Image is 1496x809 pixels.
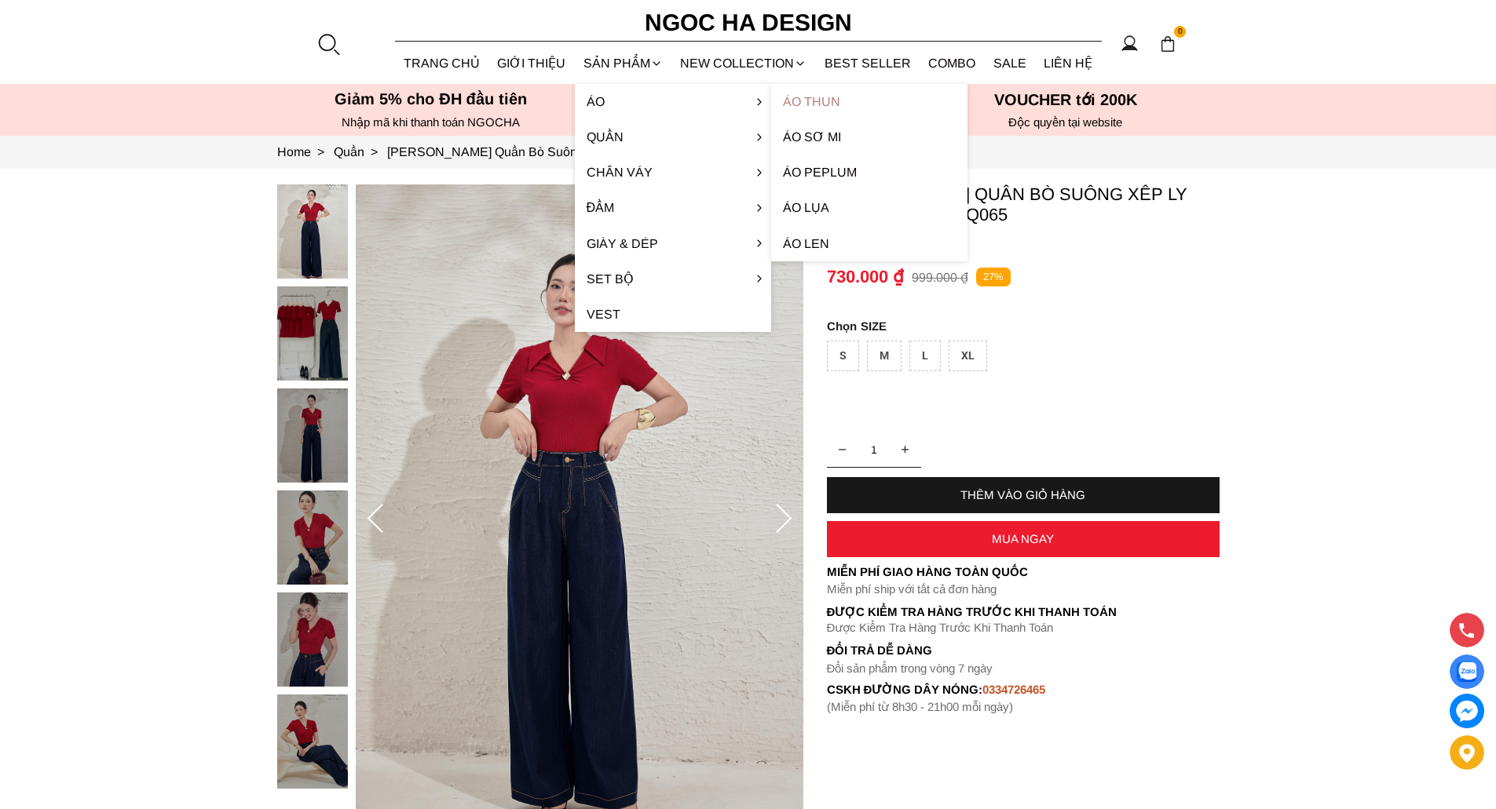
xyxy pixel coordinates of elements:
[342,115,520,129] font: Nhập mã khi thanh toán NGOCHA
[575,226,771,261] a: Giày & Dép
[488,42,575,84] a: GIỚI THIỆU
[985,42,1036,84] a: SALE
[816,42,920,84] a: BEST SELLER
[334,145,387,159] a: Link to Quần
[575,84,771,119] a: Áo
[575,261,771,297] a: Set Bộ
[771,155,967,190] a: Áo Peplum
[364,145,384,159] span: >
[912,270,968,285] p: 999.000 ₫
[277,286,348,381] img: Kaytlyn Pants_ Quần Bò Suông Xếp LY Màu Xanh Đậm Q065_mini_1
[1457,662,1476,682] img: Display image
[827,582,997,596] font: Miễn phí ship với tất cả đơn hàng
[827,319,1220,333] p: SIZE
[277,184,348,279] img: Kaytlyn Pants_ Quần Bò Suông Xếp LY Màu Xanh Đậm Q065_mini_0
[335,90,527,108] font: Giảm 5% cho ĐH đầu tiên
[771,226,967,261] a: Áo len
[277,490,348,585] img: Kaytlyn Pants_ Quần Bò Suông Xếp LY Màu Xanh Đậm Q065_mini_3
[1450,654,1484,689] a: Display image
[631,4,866,42] a: Ngoc Ha Design
[311,145,331,159] span: >
[1450,694,1484,728] a: messenger
[909,341,941,371] div: L
[827,683,983,696] font: cskh đường dây nóng:
[277,694,348,789] img: Kaytlyn Pants_ Quần Bò Suông Xếp LY Màu Xanh Đậm Q065_mini_5
[827,341,859,371] div: S
[976,268,1011,287] p: 27%
[912,115,1220,129] h6: Độc quyền tại website
[827,605,1220,619] p: Được Kiểm Tra Hàng Trước Khi Thanh Toán
[575,119,771,155] a: Quần
[575,42,672,84] div: SẢN PHẨM
[771,84,967,119] a: Áo thun
[277,145,334,159] a: Link to Home
[867,341,902,371] div: M
[827,700,1013,713] font: (Miễn phí từ 8h30 - 21h00 mỗi ngày)
[1035,42,1102,84] a: LIÊN HỆ
[1159,35,1176,53] img: img-CART-ICON-ksit0nf1
[912,90,1220,109] h5: VOUCHER tới 200K
[771,119,967,155] a: Áo sơ mi
[387,145,753,159] a: Link to Kaytlyn Pants_ Quần Bò Suông Xếp LY Màu Xanh Đậm Q065
[575,297,771,332] a: Vest
[827,488,1220,501] div: THÊM VÀO GIỎ HÀNG
[949,341,987,371] div: XL
[920,42,985,84] a: Combo
[575,155,771,190] a: Chân váy
[771,190,967,225] a: Áo lụa
[395,42,489,84] a: TRANG CHỦ
[1174,26,1187,38] span: 0
[277,388,348,483] img: Kaytlyn Pants_ Quần Bò Suông Xếp LY Màu Xanh Đậm Q065_mini_2
[982,683,1045,696] font: 0334726465
[827,661,993,675] font: Đổi sản phẩm trong vòng 7 ngày
[827,184,1220,225] p: [PERSON_NAME] Quần Bò Suông Xếp LY Màu Xanh Đậm Q065
[827,643,1220,657] h6: Đổi trả dễ dàng
[277,592,348,687] img: Kaytlyn Pants_ Quần Bò Suông Xếp LY Màu Xanh Đậm Q065_mini_4
[827,267,904,287] p: 730.000 ₫
[575,190,771,225] a: Đầm
[671,42,816,84] a: NEW COLLECTION
[827,532,1220,545] div: MUA NGAY
[827,434,921,465] input: Quantity input
[827,621,1220,635] p: Được Kiểm Tra Hàng Trước Khi Thanh Toán
[854,235,1220,248] p: TP4404
[827,565,1028,578] font: Miễn phí giao hàng toàn quốc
